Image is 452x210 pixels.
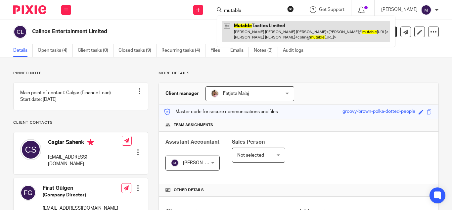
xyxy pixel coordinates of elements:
h3: Client manager [165,90,199,97]
span: Other details [174,187,204,193]
p: Client contacts [13,120,148,125]
span: Fatjeta Malaj [223,91,249,96]
img: svg%3E [171,159,179,167]
span: Team assignments [174,122,213,128]
input: Search [223,8,283,14]
span: Sales Person [232,139,265,145]
h5: (Company Director) [43,192,118,198]
div: groovy-brown-polka-dotted-people [342,108,415,116]
a: Emails [230,44,249,57]
p: [EMAIL_ADDRESS][DOMAIN_NAME] [48,154,122,168]
h4: Firat Gülgen [43,185,118,192]
a: Recurring tasks (4) [161,44,205,57]
a: Notes (3) [254,44,278,57]
img: svg%3E [20,139,41,160]
span: Get Support [319,7,344,12]
img: svg%3E [20,185,36,201]
a: Details [13,44,33,57]
h2: Calinos Entertainment Limited [32,28,286,35]
a: Open tasks (4) [38,44,73,57]
a: Closed tasks (9) [118,44,157,57]
a: Client tasks (0) [78,44,113,57]
span: [PERSON_NAME] [183,161,219,165]
span: Assistant Accountant [165,139,219,145]
a: Audit logs [283,44,308,57]
p: Master code for secure communications and files [164,108,278,115]
img: MicrosoftTeams-image%20(5).png [211,90,219,98]
img: svg%3E [421,5,431,15]
p: More details [158,71,439,76]
p: [PERSON_NAME] [381,6,418,13]
h4: Caglar Sahenk [48,139,122,147]
span: Not selected [237,153,264,158]
img: svg%3E [13,25,27,39]
img: Pixie [13,5,46,14]
button: Clear [287,6,294,12]
i: Primary [87,139,94,146]
p: Pinned note [13,71,148,76]
a: Files [210,44,225,57]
